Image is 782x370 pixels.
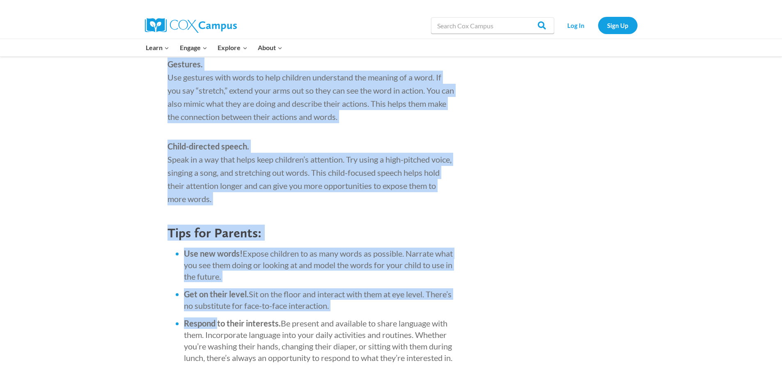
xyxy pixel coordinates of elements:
p: Use gestures with words to help children understand the meaning of a word. If you say “stretch,” ... [167,57,455,123]
button: Child menu of Engage [174,39,213,56]
input: Search Cox Campus [431,17,554,34]
strong: Child-directed speech. [167,141,249,151]
li: Be present and available to share language with them. Incorporate language into your daily activi... [184,317,455,363]
p: Speak in a way that helps keep children’s attention. Try using a high-pitched voice, singing a so... [167,140,455,205]
h3: Tips for Parents: [167,225,455,241]
strong: Respond to their interests. [184,318,281,328]
img: Cox Campus [145,18,237,33]
strong: Get on their level. [184,289,249,299]
li: Expose children to as many words as possible. Narrate what you see them doing or looking at and m... [184,248,455,282]
strong: Gestures. [167,59,203,69]
a: Log In [558,17,594,34]
button: Child menu of Learn [141,39,175,56]
button: Child menu of About [252,39,288,56]
nav: Secondary Navigation [558,17,638,34]
nav: Primary Navigation [141,39,288,56]
strong: Use new words! [184,248,243,258]
a: Sign Up [598,17,638,34]
li: Sit on the floor and interact with them at eye level. There’s no substitute for face-to-face inte... [184,288,455,311]
button: Child menu of Explore [213,39,253,56]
